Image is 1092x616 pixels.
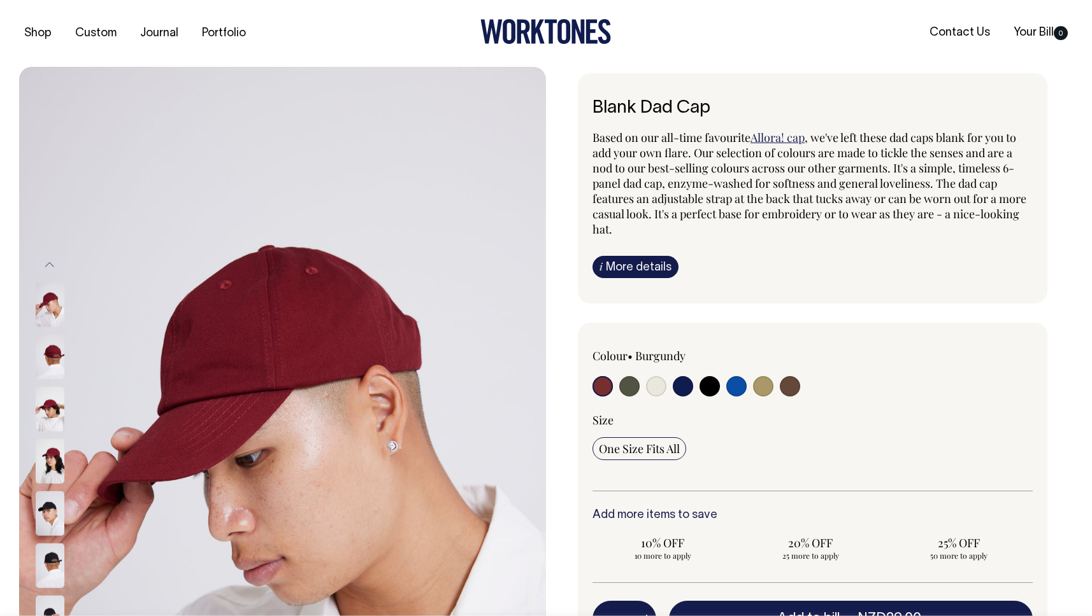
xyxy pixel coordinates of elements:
span: 25% OFF [895,535,1023,550]
span: 20% OFF [747,535,874,550]
span: i [600,260,603,273]
img: burgundy [36,335,64,379]
span: 10 more to apply [599,550,726,561]
h6: Add more items to save [593,509,1033,522]
a: Custom [70,23,122,44]
span: 25 more to apply [747,550,874,561]
img: black [36,491,64,536]
input: 25% OFF 50 more to apply [889,531,1029,564]
span: , we've left these dad caps blank for you to add your own flare. Our selection of colours are mad... [593,130,1026,237]
label: Burgundy [635,348,686,363]
img: burgundy [36,283,64,327]
span: 50 more to apply [895,550,1023,561]
input: One Size Fits All [593,437,686,460]
button: Previous [40,250,59,279]
input: 10% OFF 10 more to apply [593,531,733,564]
div: Colour [593,348,768,363]
a: Contact Us [924,22,995,43]
span: One Size Fits All [599,441,680,456]
a: iMore details [593,256,679,278]
img: burgundy [36,439,64,484]
span: Based on our all-time favourite [593,130,751,145]
a: Journal [135,23,183,44]
a: Shop [19,23,57,44]
img: burgundy [36,387,64,431]
span: 10% OFF [599,535,726,550]
a: Your Bill0 [1009,22,1073,43]
img: black [36,543,64,588]
a: Allora! cap [751,130,805,145]
h1: Blank Dad Cap [593,99,1033,118]
span: 0 [1054,26,1068,40]
a: Portfolio [197,23,251,44]
input: 20% OFF 25 more to apply [740,531,880,564]
div: Size [593,412,1033,428]
span: • [628,348,633,363]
